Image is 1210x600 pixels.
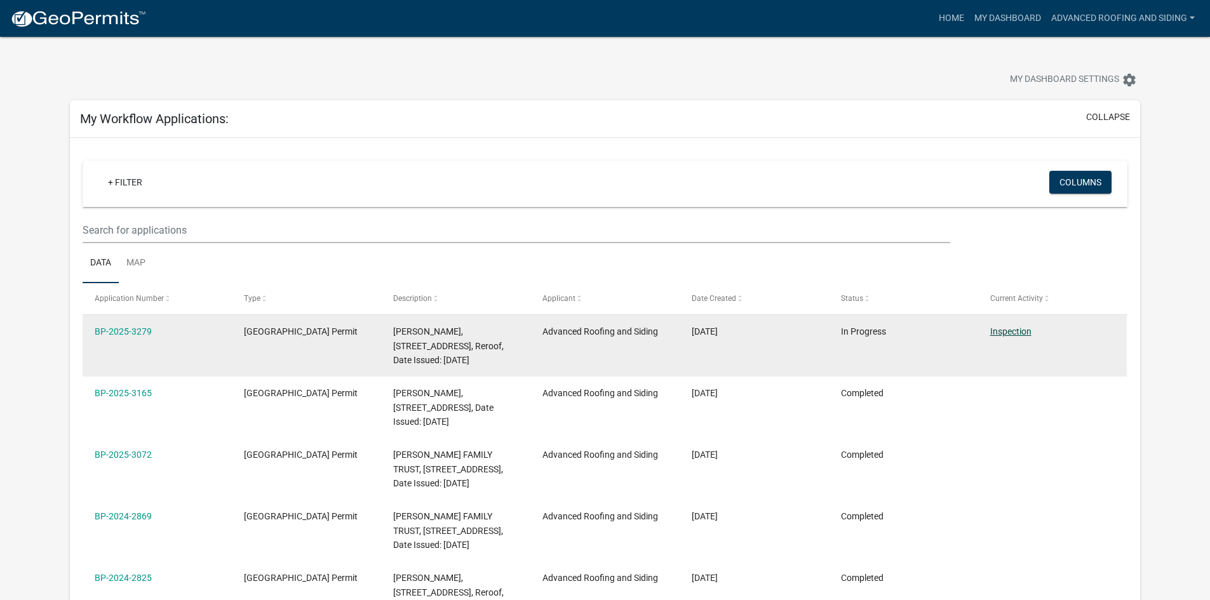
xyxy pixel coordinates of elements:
[98,171,152,194] a: + Filter
[934,6,969,30] a: Home
[393,294,432,303] span: Description
[95,294,164,303] span: Application Number
[990,294,1043,303] span: Current Activity
[841,388,884,398] span: Completed
[969,6,1046,30] a: My Dashboard
[1086,110,1130,124] button: collapse
[95,511,152,521] a: BP-2024-2869
[542,511,658,521] span: Advanced Roofing and Siding
[841,511,884,521] span: Completed
[1046,6,1200,30] a: Advanced Roofing and Siding
[542,326,658,337] span: Advanced Roofing and Siding
[244,573,358,583] span: Isanti County Building Permit
[692,450,718,460] span: 03/25/2025
[692,388,718,398] span: 05/30/2025
[80,111,229,126] h5: My Workflow Applications:
[692,511,718,521] span: 10/01/2024
[680,283,829,314] datatable-header-cell: Date Created
[542,388,658,398] span: Advanced Roofing and Siding
[828,283,978,314] datatable-header-cell: Status
[542,573,658,583] span: Advanced Roofing and Siding
[393,450,503,489] span: DESCHENES FAMILY TRUST, 3673 253RD AVE NW, Reside, Date Issued: 03/26/2025
[841,573,884,583] span: Completed
[530,283,680,314] datatable-header-cell: Applicant
[542,450,658,460] span: Advanced Roofing and Siding
[1010,72,1119,88] span: My Dashboard Settings
[83,243,119,284] a: Data
[1000,67,1147,92] button: My Dashboard Settingssettings
[978,283,1127,314] datatable-header-cell: Current Activity
[841,326,886,337] span: In Progress
[244,326,358,337] span: Isanti County Building Permit
[692,294,736,303] span: Date Created
[393,511,503,550] span: DESCHENES FAMILY TRUST, 3673 253RD AVE NW, Reroof, Date Issued: 10/03/2024
[393,326,504,366] span: LORI BROECKERT, 30390 NORWAY ST NW, Reroof, Date Issued: 09/05/2025
[692,573,718,583] span: 08/09/2024
[244,511,358,521] span: Isanti County Building Permit
[1122,72,1137,88] i: settings
[244,294,260,303] span: Type
[1049,171,1112,194] button: Columns
[990,326,1032,337] a: Inspection
[95,388,152,398] a: BP-2025-3165
[83,217,950,243] input: Search for applications
[381,283,530,314] datatable-header-cell: Description
[232,283,381,314] datatable-header-cell: Type
[95,573,152,583] a: BP-2024-2825
[95,326,152,337] a: BP-2025-3279
[244,388,358,398] span: Isanti County Building Permit
[244,450,358,460] span: Isanti County Building Permit
[841,294,863,303] span: Status
[692,326,718,337] span: 09/05/2025
[95,450,152,460] a: BP-2025-3072
[841,450,884,460] span: Completed
[83,283,232,314] datatable-header-cell: Application Number
[542,294,575,303] span: Applicant
[393,388,494,427] span: KRISTINE PETERSON, 25616 NACRE ST NW, Reroof, Date Issued: 06/03/2025
[119,243,153,284] a: Map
